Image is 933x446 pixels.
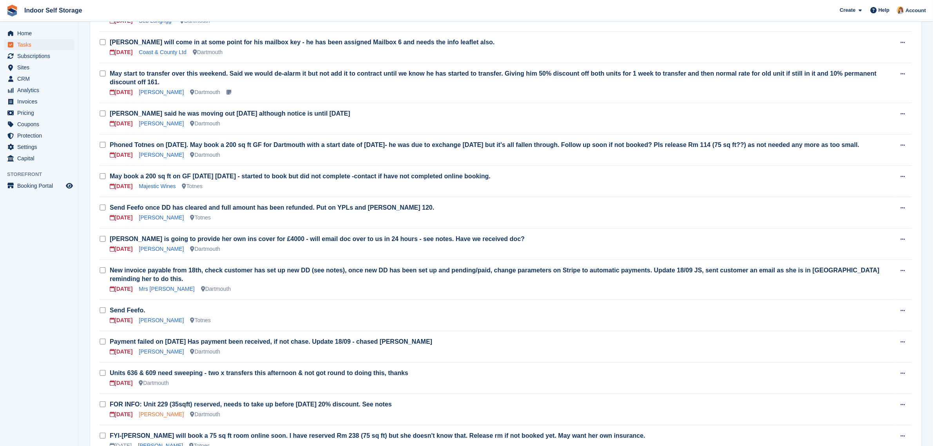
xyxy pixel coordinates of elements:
[190,120,220,128] div: Dartmouth
[110,432,645,439] a: FYI-[PERSON_NAME] will book a 75 sq ft room online soon. I have reserved Rm 238 (75 sq ft) but sh...
[17,85,64,96] span: Analytics
[110,236,525,242] a: [PERSON_NAME] is going to provide her own ins cover for £4000 - will email doc over to us in 24 h...
[139,183,176,189] a: Majestic Wines
[17,39,64,50] span: Tasks
[110,348,132,356] div: [DATE]
[110,401,392,408] a: FOR INFO: Unit 229 (35sqft) reserved, needs to take up before [DATE] 20% discount. See notes
[110,338,432,345] a: Payment failed on [DATE] Has payment been received, if not chase. Update 18/09 - chased [PERSON_N...
[897,6,904,14] img: Joanne Smith
[139,348,184,355] a: [PERSON_NAME]
[17,130,64,141] span: Protection
[21,4,85,17] a: Indoor Self Storage
[110,88,132,96] div: [DATE]
[139,379,168,387] div: Dartmouth
[840,6,855,14] span: Create
[139,411,184,417] a: [PERSON_NAME]
[7,170,78,178] span: Storefront
[139,49,186,55] a: Coast & County Ltd
[4,73,74,84] a: menu
[139,286,194,292] a: Mrs [PERSON_NAME]
[6,5,18,16] img: stora-icon-8386f47178a22dfd0bd8f6a31ec36ba5ce8667c1dd55bd0f319d3a0aa187defe.svg
[4,141,74,152] a: menu
[110,70,877,85] a: May start to transfer over this weekend. Said we would de-alarm it but not add it to contract unt...
[190,316,211,325] div: Totnes
[190,88,220,96] div: Dartmouth
[110,48,132,56] div: [DATE]
[190,151,220,159] div: Dartmouth
[190,214,211,222] div: Totnes
[4,96,74,107] a: menu
[190,245,220,253] div: Dartmouth
[139,89,184,95] a: [PERSON_NAME]
[17,73,64,84] span: CRM
[110,285,132,293] div: [DATE]
[17,180,64,191] span: Booking Portal
[17,51,64,62] span: Subscriptions
[4,62,74,73] a: menu
[201,285,231,293] div: Dartmouth
[4,119,74,130] a: menu
[139,246,184,252] a: [PERSON_NAME]
[110,410,132,419] div: [DATE]
[906,7,926,15] span: Account
[4,39,74,50] a: menu
[110,151,132,159] div: [DATE]
[4,180,74,191] a: menu
[110,141,859,148] a: Phoned Totnes on [DATE]. May book a 200 sq ft GF for Dartmouth with a start date of [DATE]- he wa...
[139,18,174,24] a: Seb Longrigg*
[17,107,64,118] span: Pricing
[17,153,64,164] span: Capital
[110,267,879,282] a: New invoice payable from 18th, check customer has set up new DD (see notes), once new DD has been...
[139,214,184,221] a: [PERSON_NAME]
[4,107,74,118] a: menu
[110,204,434,211] a: Send Feefo once DD has cleared and full amount has been refunded. Put on YPLs and [PERSON_NAME] 120.
[4,51,74,62] a: menu
[65,181,74,190] a: Preview store
[17,141,64,152] span: Settings
[139,317,184,323] a: [PERSON_NAME]
[110,173,491,179] a: May book a 200 sq ft on GF [DATE] [DATE] - started to book but did not complete -contact if have ...
[190,348,220,356] div: Dartmouth
[4,153,74,164] a: menu
[110,316,132,325] div: [DATE]
[110,370,408,376] a: Units 636 & 609 need sweeping - two x transfers this afternoon & not got round to doing this, thanks
[17,96,64,107] span: Invoices
[193,48,223,56] div: Dartmouth
[17,62,64,73] span: Sites
[139,152,184,158] a: [PERSON_NAME]
[110,120,132,128] div: [DATE]
[182,182,203,190] div: Totnes
[110,39,495,45] a: [PERSON_NAME] will come in at some point for his mailbox key - he has been assigned Mailbox 6 and...
[110,110,350,117] a: [PERSON_NAME] said he was moving out [DATE] although notice is until [DATE]
[110,307,145,314] a: Send Feefo.
[4,130,74,141] a: menu
[110,214,132,222] div: [DATE]
[17,28,64,39] span: Home
[139,120,184,127] a: [PERSON_NAME]
[110,245,132,253] div: [DATE]
[190,410,220,419] div: Dartmouth
[110,379,132,387] div: [DATE]
[4,85,74,96] a: menu
[17,119,64,130] span: Coupons
[4,28,74,39] a: menu
[110,182,132,190] div: [DATE]
[879,6,890,14] span: Help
